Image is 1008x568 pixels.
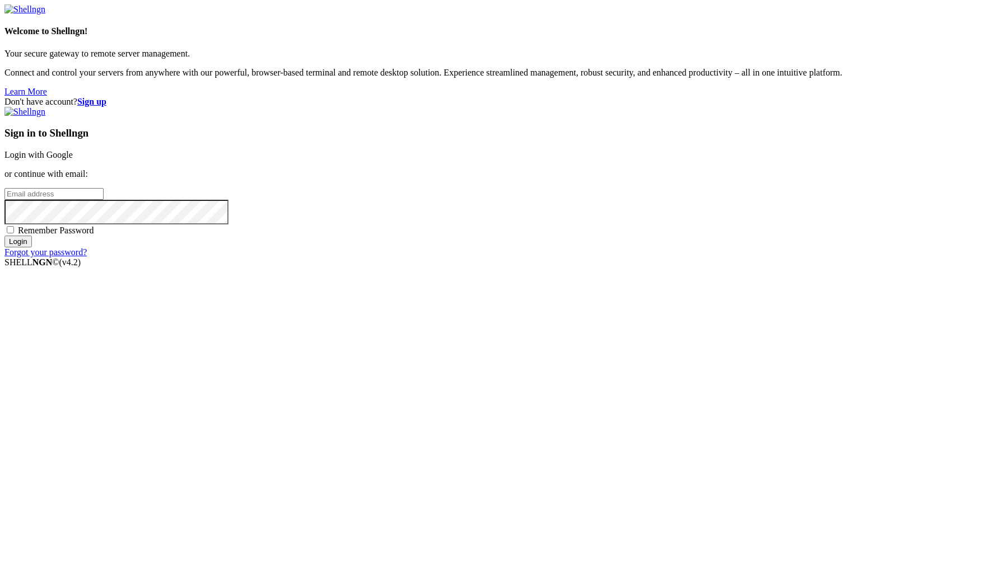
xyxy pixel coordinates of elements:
[4,49,1004,59] p: Your secure gateway to remote server management.
[18,226,94,235] span: Remember Password
[59,257,81,267] span: 4.2.0
[4,107,45,117] img: Shellngn
[77,97,106,106] a: Sign up
[4,257,81,267] span: SHELL ©
[7,226,14,233] input: Remember Password
[4,169,1004,179] p: or continue with email:
[4,247,87,257] a: Forgot your password?
[32,257,53,267] b: NGN
[4,188,104,200] input: Email address
[4,127,1004,139] h3: Sign in to Shellngn
[4,97,1004,107] div: Don't have account?
[4,150,73,159] a: Login with Google
[4,236,32,247] input: Login
[4,87,47,96] a: Learn More
[4,4,45,15] img: Shellngn
[4,68,1004,78] p: Connect and control your servers from anywhere with our powerful, browser-based terminal and remo...
[4,26,1004,36] h4: Welcome to Shellngn!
